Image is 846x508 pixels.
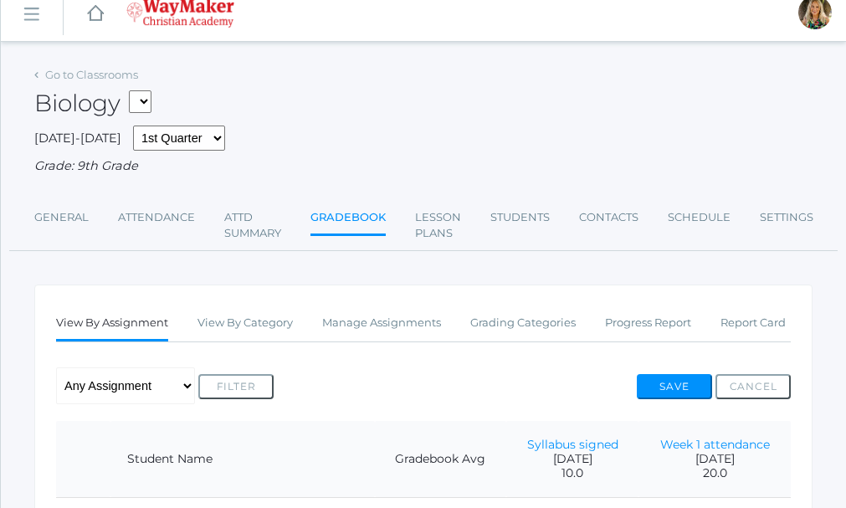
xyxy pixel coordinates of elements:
a: Attd Summary [224,201,281,250]
a: Attendance [118,201,195,234]
a: Go to Classrooms [45,68,138,81]
a: View By Assignment [56,306,168,342]
a: General [34,201,89,234]
span: [DATE] [655,452,774,466]
a: Report Card [720,306,786,340]
a: Week 1 attendance [660,437,770,452]
a: Lesson Plans [415,201,461,250]
a: Manage Assignments [322,306,441,340]
span: 10.0 [523,466,622,480]
a: Schedule [668,201,731,234]
a: Progress Report [605,306,691,340]
span: [DATE]-[DATE] [34,131,121,146]
a: Students [490,201,550,234]
a: Gradebook [310,201,386,237]
th: Student Name [110,421,375,498]
span: [DATE] [523,452,622,466]
span: 20.0 [655,466,774,480]
button: Cancel [715,374,791,399]
a: Grading Categories [470,306,576,340]
a: Settings [760,201,813,234]
a: View By Category [197,306,293,340]
a: Syllabus signed [527,437,618,452]
h2: Biology [34,90,151,117]
a: Contacts [579,201,638,234]
button: Save [637,374,712,399]
th: Gradebook Avg [375,421,506,498]
button: Filter [198,374,274,399]
div: Grade: 9th Grade [34,157,813,176]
